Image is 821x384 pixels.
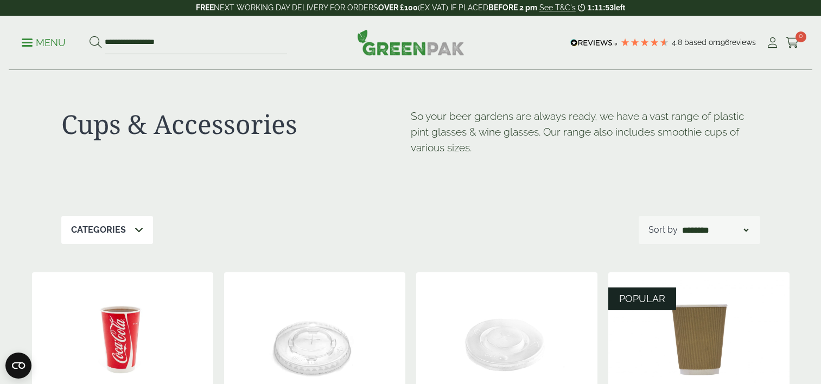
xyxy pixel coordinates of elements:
[786,37,799,48] i: Cart
[680,223,750,236] select: Shop order
[22,36,66,47] a: Menu
[717,38,729,47] span: 196
[488,3,537,12] strong: BEFORE 2 pm
[357,29,464,55] img: GreenPak Supplies
[620,37,669,47] div: 4.79 Stars
[684,38,717,47] span: Based on
[411,108,760,155] p: So your beer gardens are always ready, we have a vast range of plastic pint glasses & wine glasse...
[378,3,418,12] strong: OVER £100
[672,38,684,47] span: 4.8
[588,3,614,12] span: 1:11:53
[539,3,576,12] a: See T&C's
[614,3,625,12] span: left
[729,38,756,47] span: reviews
[766,37,779,48] i: My Account
[71,223,126,236] p: Categories
[22,36,66,49] p: Menu
[570,39,618,47] img: REVIEWS.io
[5,353,31,379] button: Open CMP widget
[619,293,665,304] span: POPULAR
[61,108,411,140] h1: Cups & Accessories
[786,35,799,51] a: 0
[196,3,214,12] strong: FREE
[795,31,806,42] span: 0
[648,223,678,236] p: Sort by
